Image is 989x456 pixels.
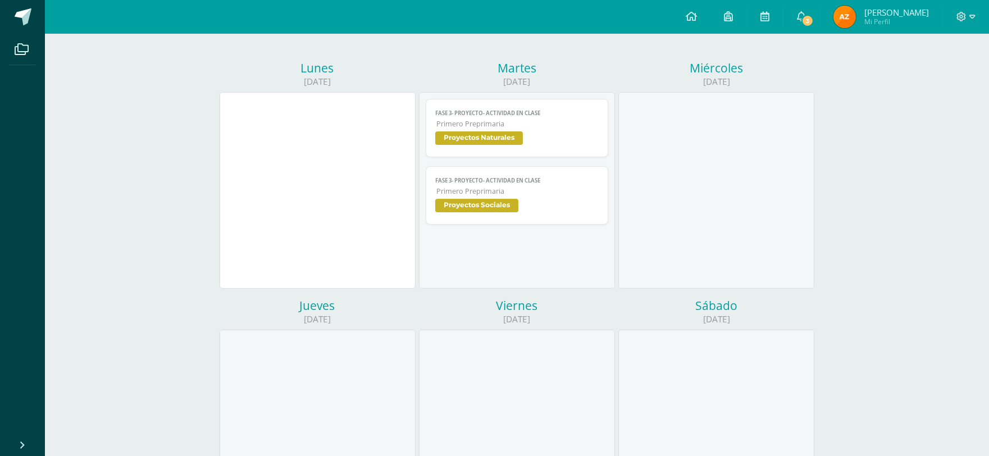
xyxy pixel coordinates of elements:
span: FASE 3- PROYECTO- Actividad en Clase [435,177,599,184]
div: Sábado [618,298,814,313]
div: [DATE] [220,76,416,88]
span: [PERSON_NAME] [864,7,929,18]
span: FASE 3- PROYECTO- Actividad en Clase [435,110,599,117]
span: 3 [801,15,814,27]
span: Primero Preprimaria [436,186,599,196]
img: d82ac3c12ed4879cc7ed5a41dc400164.png [833,6,856,28]
div: Jueves [220,298,416,313]
span: Mi Perfil [864,17,929,26]
div: [DATE] [419,313,615,325]
div: [DATE] [419,76,615,88]
div: Viernes [419,298,615,313]
div: [DATE] [220,313,416,325]
span: Proyectos Sociales [435,199,518,212]
a: FASE 3- PROYECTO- Actividad en ClasePrimero PreprimariaProyectos Sociales [426,166,608,225]
div: [DATE] [618,313,814,325]
a: FASE 3- PROYECTO- Actividad en ClasePrimero PreprimariaProyectos Naturales [426,99,608,157]
div: Lunes [220,60,416,76]
div: [DATE] [618,76,814,88]
div: Miércoles [618,60,814,76]
span: Primero Preprimaria [436,119,599,129]
div: Martes [419,60,615,76]
span: Proyectos Naturales [435,131,523,145]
